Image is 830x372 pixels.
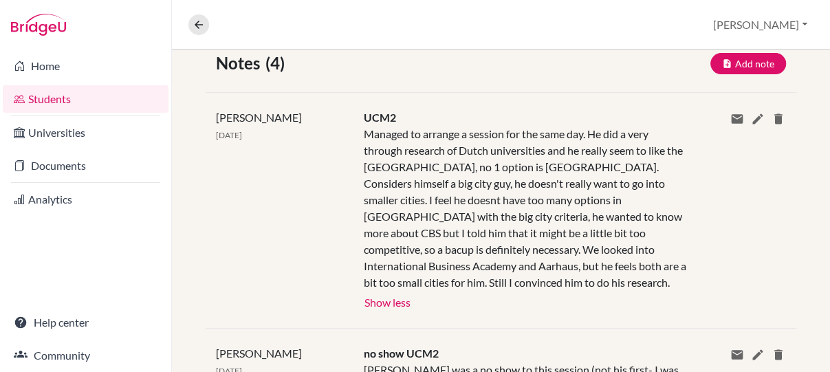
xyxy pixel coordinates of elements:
[216,111,302,124] span: [PERSON_NAME]
[11,14,66,36] img: Bridge-U
[3,119,168,146] a: Universities
[710,53,786,74] button: Add note
[364,111,396,124] span: UCM2
[3,52,168,80] a: Home
[216,130,242,140] span: [DATE]
[216,51,265,76] span: Notes
[3,152,168,179] a: Documents
[364,126,688,291] div: Managed to arrange a session for the same day. He did a very through research of Dutch universiti...
[3,309,168,336] a: Help center
[3,85,168,113] a: Students
[3,186,168,213] a: Analytics
[265,51,290,76] span: (4)
[707,12,813,38] button: [PERSON_NAME]
[216,347,302,360] span: [PERSON_NAME]
[364,347,439,360] span: no show UCM2
[3,342,168,369] a: Community
[364,291,411,311] button: Show less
